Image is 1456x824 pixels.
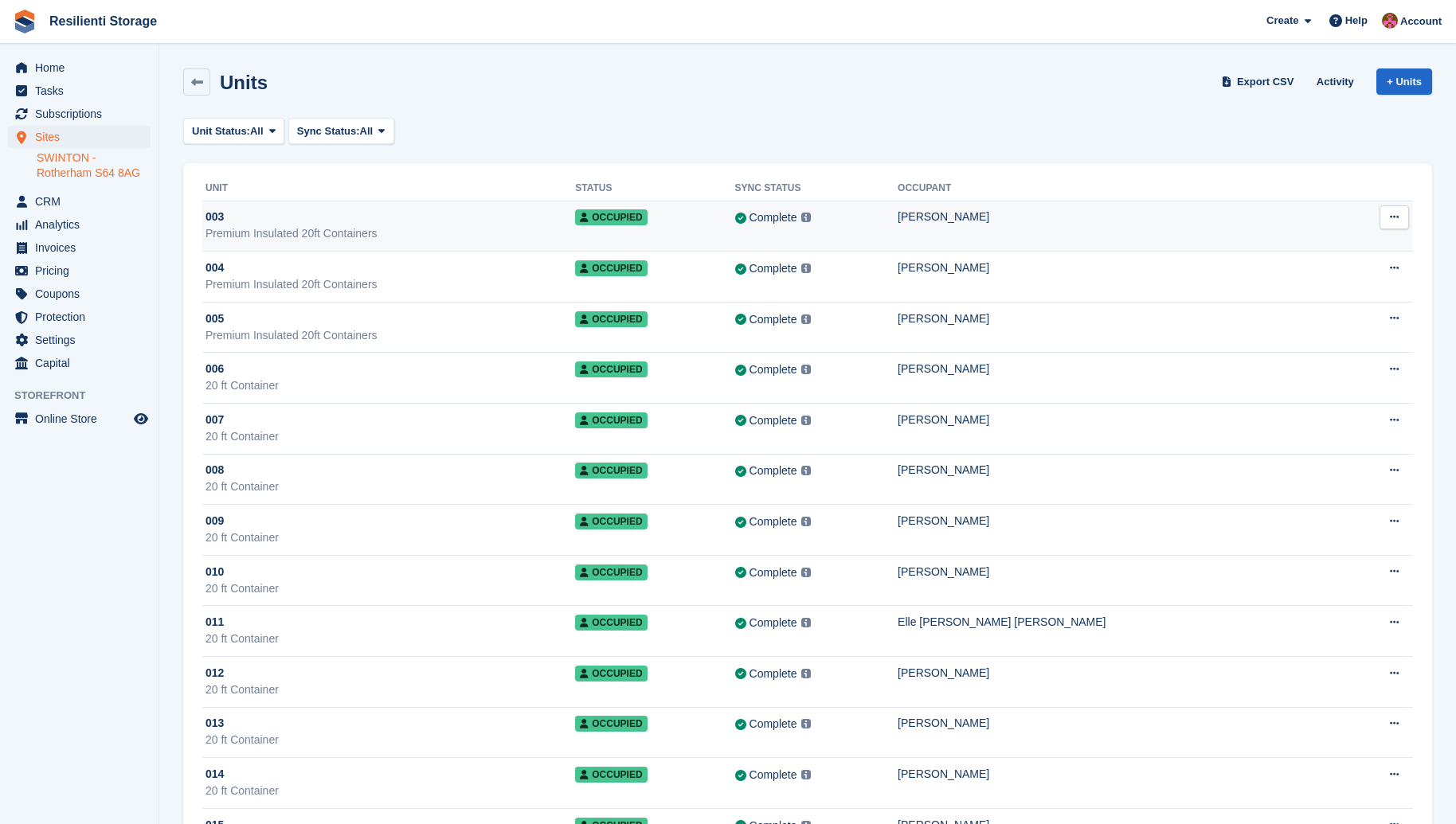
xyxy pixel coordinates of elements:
div: [PERSON_NAME] [898,715,1342,732]
div: Complete [750,514,797,530]
a: menu [8,260,151,282]
img: icon-info-grey-7440780725fd019a000dd9b08b2336e03edf1995a4989e88bcd33f0948082b44.svg [801,669,811,678]
span: Create [1266,13,1298,29]
a: SWINTON - Rotherham S64 8AG [37,150,151,181]
img: icon-info-grey-7440780725fd019a000dd9b08b2336e03edf1995a4989e88bcd33f0948082b44.svg [801,618,811,627]
span: Help [1345,13,1368,29]
span: Occupied [575,209,647,225]
span: 007 [205,412,224,428]
span: Occupied [575,311,647,327]
span: Occupied [575,615,647,631]
span: Occupied [575,767,647,783]
a: Preview store [131,409,151,428]
div: 20 ft Container [205,732,575,748]
a: menu [8,190,151,213]
div: 20 ft Container [205,580,575,597]
img: icon-info-grey-7440780725fd019a000dd9b08b2336e03edf1995a4989e88bcd33f0948082b44.svg [801,416,811,425]
div: Complete [750,260,797,277]
div: [PERSON_NAME] [898,665,1342,681]
div: [PERSON_NAME] [898,462,1342,478]
a: menu [8,103,151,125]
img: icon-info-grey-7440780725fd019a000dd9b08b2336e03edf1995a4989e88bcd33f0948082b44.svg [801,770,811,779]
button: Sync Status: All [288,118,394,144]
span: 006 [205,361,224,377]
span: Protection [35,306,131,328]
a: + Units [1376,68,1432,95]
h2: Units [220,72,268,93]
img: icon-info-grey-7440780725fd019a000dd9b08b2336e03edf1995a4989e88bcd33f0948082b44.svg [801,213,811,222]
div: 20 ft Container [205,783,575,799]
div: Premium Insulated 20ft Containers [205,225,575,242]
div: 20 ft Container [205,529,575,546]
div: [PERSON_NAME] [898,513,1342,529]
span: 014 [205,766,224,783]
div: [PERSON_NAME] [898,209,1342,225]
div: 20 ft Container [205,478,575,495]
span: 012 [205,665,224,681]
div: Premium Insulated 20ft Containers [205,276,575,293]
div: [PERSON_NAME] [898,412,1342,428]
span: All [360,123,374,139]
span: Subscriptions [35,103,131,125]
span: 003 [205,209,224,225]
span: 008 [205,462,224,478]
span: 013 [205,715,224,732]
span: Account [1400,14,1442,29]
span: Tasks [35,80,131,102]
div: 20 ft Container [205,681,575,698]
span: 010 [205,564,224,580]
th: Unit [202,176,575,201]
span: Occupied [575,260,647,276]
a: menu [8,213,151,236]
img: stora-icon-8386f47178a22dfd0bd8f6a31ec36ba5ce8667c1dd55bd0f319d3a0aa187defe.svg [13,10,37,33]
div: [PERSON_NAME] [898,310,1342,327]
img: icon-info-grey-7440780725fd019a000dd9b08b2336e03edf1995a4989e88bcd33f0948082b44.svg [801,568,811,577]
a: menu [8,283,151,305]
img: icon-info-grey-7440780725fd019a000dd9b08b2336e03edf1995a4989e88bcd33f0948082b44.svg [801,719,811,728]
th: Occupant [898,176,1342,201]
span: Invoices [35,236,131,259]
div: 20 ft Container [205,428,575,445]
a: menu [8,57,151,79]
th: Status [575,176,734,201]
img: icon-info-grey-7440780725fd019a000dd9b08b2336e03edf1995a4989e88bcd33f0948082b44.svg [801,314,811,324]
span: Export CSV [1237,74,1294,90]
span: Online Store [35,408,131,430]
a: menu [8,329,151,351]
span: Occupied [575,514,647,529]
div: Complete [750,209,797,226]
a: menu [8,408,151,430]
a: menu [8,80,151,102]
a: menu [8,126,151,148]
img: icon-info-grey-7440780725fd019a000dd9b08b2336e03edf1995a4989e88bcd33f0948082b44.svg [801,365,811,374]
div: Complete [750,412,797,429]
span: 005 [205,310,224,327]
span: Storefront [14,388,159,404]
span: Coupons [35,283,131,305]
img: icon-info-grey-7440780725fd019a000dd9b08b2336e03edf1995a4989e88bcd33f0948082b44.svg [801,517,811,526]
span: Sites [35,126,131,148]
div: Complete [750,361,797,378]
span: Sync Status: [297,123,360,139]
div: [PERSON_NAME] [898,564,1342,580]
span: Pricing [35,260,131,282]
div: 20 ft Container [205,377,575,394]
img: icon-info-grey-7440780725fd019a000dd9b08b2336e03edf1995a4989e88bcd33f0948082b44.svg [801,264,811,273]
a: menu [8,236,151,259]
span: All [250,123,264,139]
div: Complete [750,666,797,682]
div: Complete [750,716,797,732]
img: Kerrie Whiteley [1382,13,1398,29]
span: CRM [35,190,131,213]
img: icon-info-grey-7440780725fd019a000dd9b08b2336e03edf1995a4989e88bcd33f0948082b44.svg [801,466,811,475]
div: Complete [750,463,797,479]
a: menu [8,352,151,374]
span: Occupied [575,564,647,580]
span: Capital [35,352,131,374]
div: [PERSON_NAME] [898,766,1342,783]
th: Sync Status [735,176,898,201]
div: Complete [750,311,797,328]
span: Occupied [575,716,647,732]
div: Premium Insulated 20ft Containers [205,327,575,344]
span: Analytics [35,213,131,236]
